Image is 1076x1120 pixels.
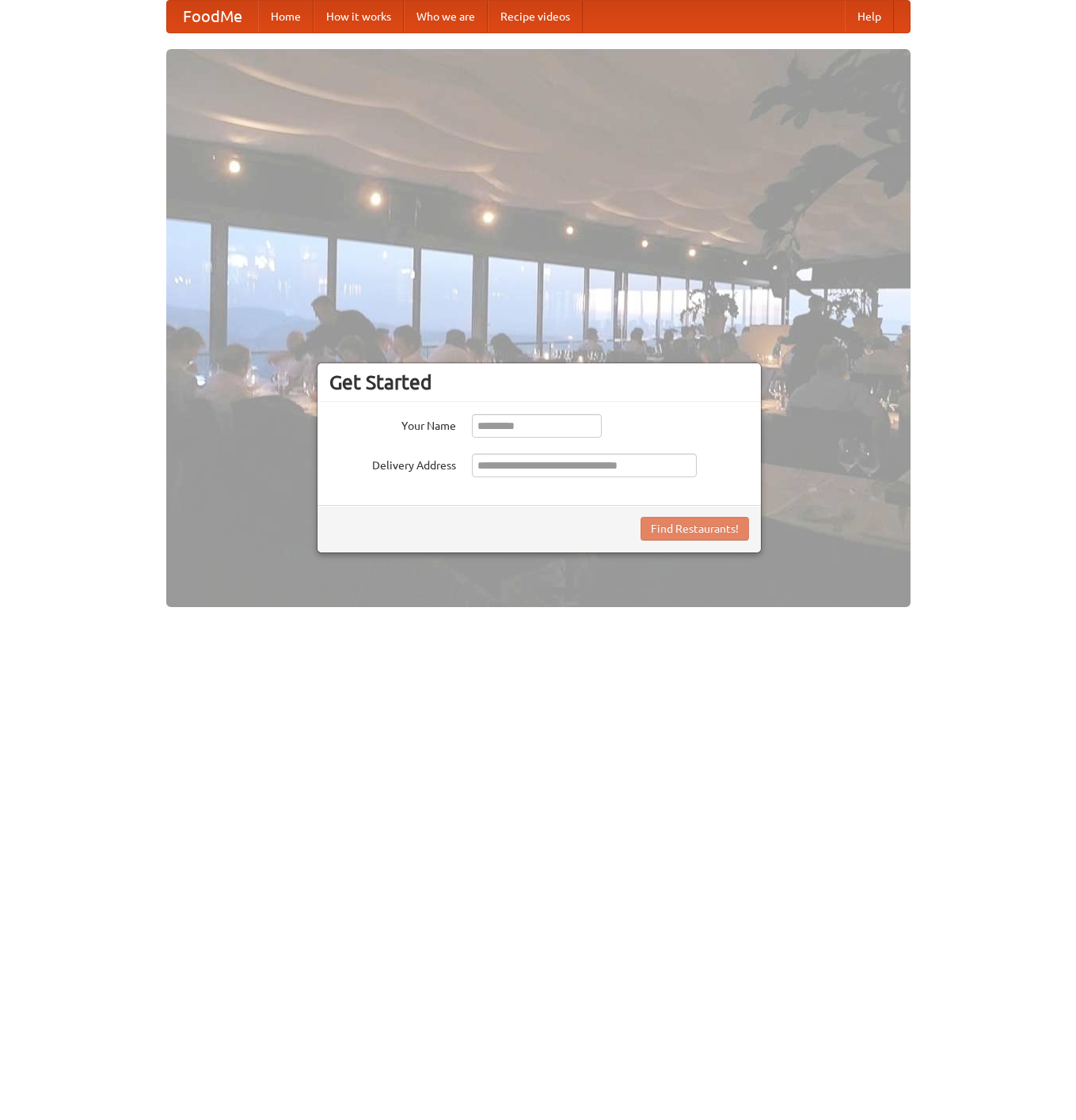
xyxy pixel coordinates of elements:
[167,1,258,32] a: FoodMe
[258,1,314,32] a: Home
[641,517,749,541] button: Find Restaurants!
[488,1,583,32] a: Recipe videos
[845,1,894,32] a: Help
[329,370,749,394] h3: Get Started
[314,1,404,32] a: How it works
[329,414,456,434] label: Your Name
[329,454,456,473] label: Delivery Address
[404,1,488,32] a: Who we are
